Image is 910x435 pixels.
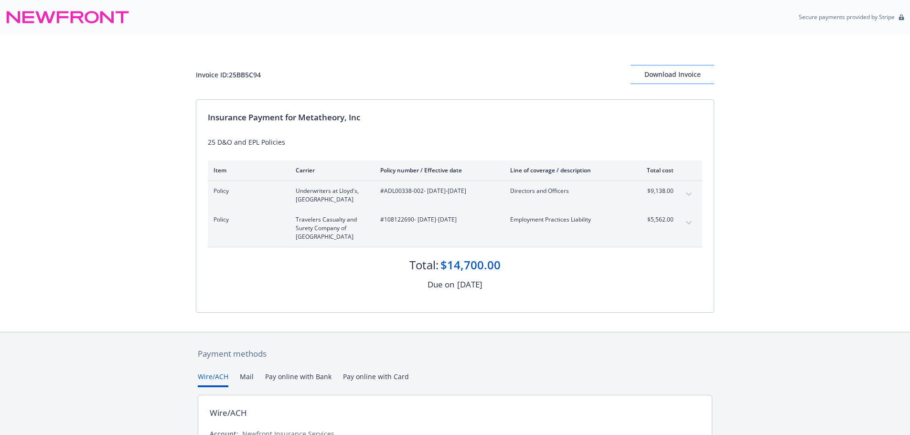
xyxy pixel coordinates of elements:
div: Invoice ID: 25BB5C94 [196,70,261,80]
div: Carrier [296,166,365,174]
button: Download Invoice [631,65,714,84]
button: expand content [681,215,696,231]
div: Item [214,166,280,174]
div: Wire/ACH [210,407,247,419]
span: Directors and Officers [510,187,622,195]
span: $5,562.00 [638,215,674,224]
button: Pay online with Bank [265,371,332,387]
div: PolicyTravelers Casualty and Surety Company of [GEOGRAPHIC_DATA]#108122690- [DATE]-[DATE]Employme... [208,210,702,247]
span: Underwriters at Lloyd's, [GEOGRAPHIC_DATA] [296,187,365,204]
div: 25 D&O and EPL Policies [208,137,702,147]
div: Insurance Payment for Metatheory, Inc [208,111,702,124]
span: #ADL00338-002 - [DATE]-[DATE] [380,187,495,195]
span: Travelers Casualty and Surety Company of [GEOGRAPHIC_DATA] [296,215,365,241]
div: Due on [428,278,454,291]
div: PolicyUnderwriters at Lloyd's, [GEOGRAPHIC_DATA]#ADL00338-002- [DATE]-[DATE]Directors and Officer... [208,181,702,210]
button: Mail [240,371,254,387]
div: Total cost [638,166,674,174]
span: Employment Practices Liability [510,215,622,224]
button: expand content [681,187,696,202]
span: Policy [214,215,280,224]
div: Line of coverage / description [510,166,622,174]
div: Total: [409,257,439,273]
span: $9,138.00 [638,187,674,195]
span: Policy [214,187,280,195]
button: Pay online with Card [343,371,409,387]
div: $14,700.00 [440,257,501,273]
div: [DATE] [457,278,482,291]
div: Payment methods [198,348,712,360]
div: Policy number / Effective date [380,166,495,174]
button: Wire/ACH [198,371,228,387]
p: Secure payments provided by Stripe [799,13,895,21]
span: #108122690 - [DATE]-[DATE] [380,215,495,224]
